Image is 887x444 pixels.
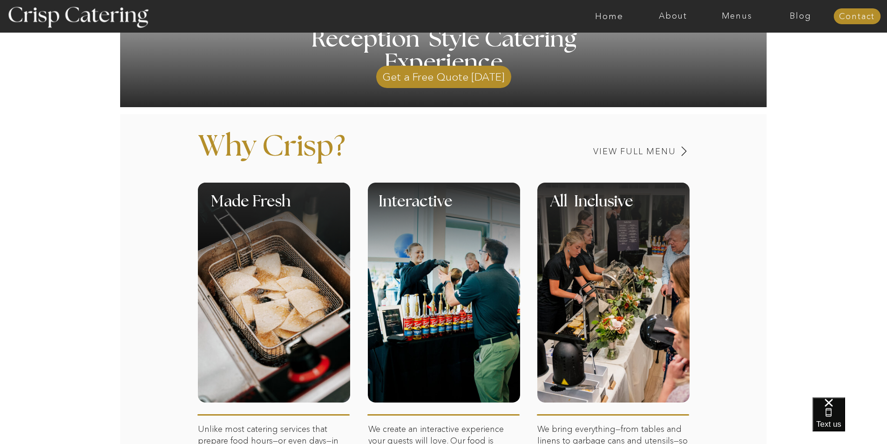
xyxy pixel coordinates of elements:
[833,12,880,21] a: Contact
[198,132,448,175] p: Why Crisp?
[705,12,769,21] a: Menus
[769,12,833,21] a: Blog
[813,397,887,444] iframe: podium webchat widget bubble
[528,147,676,156] a: View Full Menu
[641,12,705,21] a: About
[376,61,511,88] a: Get a Free Quote [DATE]
[257,5,631,75] h1: You Deserve [US_STATE] s 1 Reception Style Catering Experience
[729,297,887,409] iframe: podium webchat widget prompt
[550,194,718,222] h1: All Inclusive
[211,194,383,222] h1: Made Fresh
[379,194,578,222] h1: Interactive
[577,12,641,21] a: Home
